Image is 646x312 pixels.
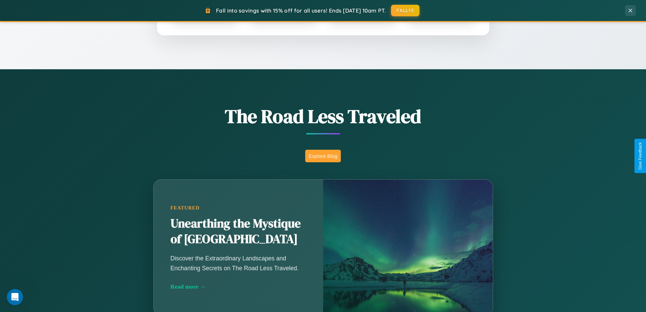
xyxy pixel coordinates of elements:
iframe: Intercom live chat [7,289,23,305]
div: Give Feedback [638,142,643,170]
h2: Unearthing the Mystique of [GEOGRAPHIC_DATA] [171,216,306,247]
span: Fall into savings with 15% off for all users! Ends [DATE] 10am PT. [216,7,386,14]
div: Featured [171,205,306,211]
div: Read more → [171,283,306,290]
p: Discover the Extraordinary Landscapes and Enchanting Secrets on The Road Less Traveled. [171,254,306,273]
button: FALL15 [391,5,419,16]
h1: The Road Less Traveled [120,103,527,129]
button: Explore Blog [305,150,341,162]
